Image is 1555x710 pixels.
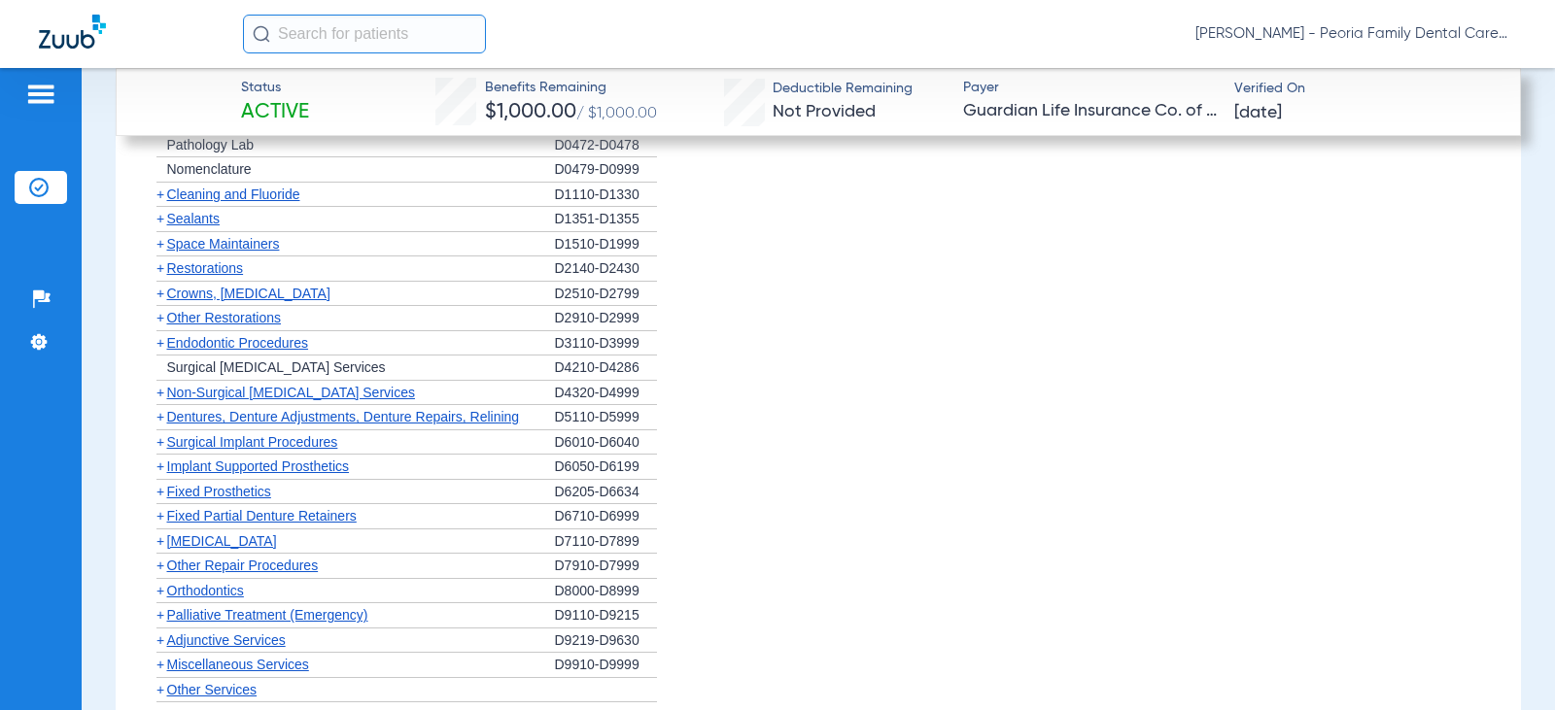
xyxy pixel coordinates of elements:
[167,286,330,301] span: Crowns, [MEDICAL_DATA]
[167,385,415,400] span: Non-Surgical [MEDICAL_DATA] Services
[555,207,657,232] div: D1351-D1355
[156,260,164,276] span: +
[555,480,657,505] div: D6205-D6634
[167,607,368,623] span: Palliative Treatment (Emergency)
[156,434,164,450] span: +
[167,137,255,152] span: Pathology Lab
[555,430,657,456] div: D6010-D6040
[167,161,252,177] span: Nomenclature
[963,78,1218,98] span: Payer
[156,286,164,301] span: +
[156,186,164,202] span: +
[156,558,164,573] span: +
[555,133,657,158] div: D0472-D0478
[555,157,657,183] div: D0479-D0999
[167,186,300,202] span: Cleaning and Fluoride
[156,310,164,325] span: +
[156,583,164,598] span: +
[167,310,282,325] span: Other Restorations
[167,484,271,499] span: Fixed Prosthetics
[167,682,258,697] span: Other Services
[156,458,164,474] span: +
[167,335,309,351] span: Endodontic Procedures
[156,484,164,499] span: +
[555,504,657,529] div: D6710-D6999
[167,434,338,450] span: Surgical Implant Procedures
[555,628,657,654] div: D9219-D9630
[167,211,220,226] span: Sealants
[167,657,309,672] span: Miscellaneous Services
[156,385,164,400] span: +
[555,455,657,480] div: D6050-D6199
[555,355,657,381] div: D4210-D4286
[156,657,164,672] span: +
[241,99,309,126] span: Active
[555,282,657,307] div: D2510-D2799
[156,607,164,623] span: +
[241,78,309,98] span: Status
[555,256,657,282] div: D2140-D2430
[167,508,357,524] span: Fixed Partial Denture Retainers
[555,306,657,331] div: D2910-D2999
[555,653,657,678] div: D9910-D9999
[555,529,657,555] div: D7110-D7899
[39,15,106,49] img: Zuub Logo
[555,331,657,356] div: D3110-D3999
[485,102,576,122] span: $1,000.00
[156,236,164,252] span: +
[243,15,486,53] input: Search for patients
[156,335,164,351] span: +
[555,554,657,579] div: D7910-D7999
[156,533,164,549] span: +
[1195,24,1516,44] span: [PERSON_NAME] - Peoria Family Dental Care
[167,632,286,648] span: Adjunctive Services
[167,260,244,276] span: Restorations
[25,83,56,106] img: hamburger-icon
[555,405,657,430] div: D5110-D5999
[773,79,913,99] span: Deductible Remaining
[555,579,657,604] div: D8000-D8999
[555,603,657,628] div: D9110-D9215
[555,381,657,406] div: D4320-D4999
[1234,79,1489,99] span: Verified On
[156,211,164,226] span: +
[167,359,386,375] span: Surgical [MEDICAL_DATA] Services
[773,103,876,120] span: Not Provided
[156,682,164,697] span: +
[555,183,657,208] div: D1110-D1330
[963,99,1218,123] span: Guardian Life Insurance Co. of America
[167,558,319,573] span: Other Repair Procedures
[576,106,657,121] span: / $1,000.00
[167,236,280,252] span: Space Maintainers
[167,583,244,598] span: Orthodontics
[156,632,164,648] span: +
[167,458,350,474] span: Implant Supported Prosthetics
[485,78,657,98] span: Benefits Remaining
[167,533,277,549] span: [MEDICAL_DATA]
[167,409,520,424] span: Dentures, Denture Adjustments, Denture Repairs, Relining
[253,25,270,43] img: Search Icon
[156,409,164,424] span: +
[1234,101,1282,125] span: [DATE]
[156,508,164,524] span: +
[555,232,657,257] div: D1510-D1999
